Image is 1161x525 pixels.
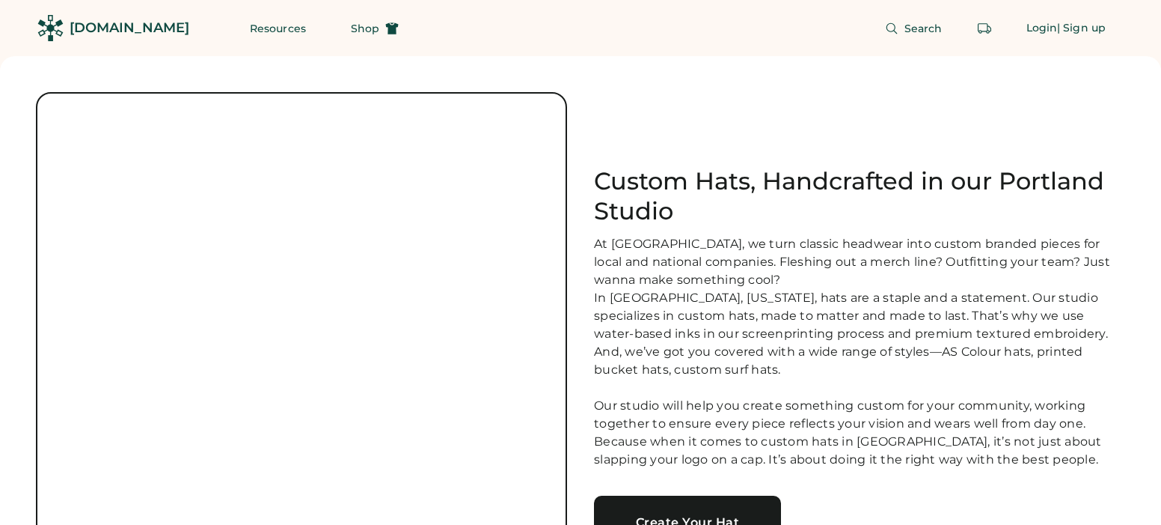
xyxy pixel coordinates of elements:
[333,13,417,43] button: Shop
[1057,21,1106,36] div: | Sign up
[969,13,999,43] button: Retrieve an order
[1026,21,1058,36] div: Login
[70,19,189,37] div: [DOMAIN_NAME]
[37,15,64,41] img: Rendered Logo - Screens
[867,13,961,43] button: Search
[594,235,1125,469] div: At [GEOGRAPHIC_DATA], we turn classic headwear into custom branded pieces for local and national ...
[351,23,379,34] span: Shop
[232,13,324,43] button: Resources
[904,23,943,34] span: Search
[594,166,1125,226] h1: Custom Hats, Handcrafted in our Portland Studio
